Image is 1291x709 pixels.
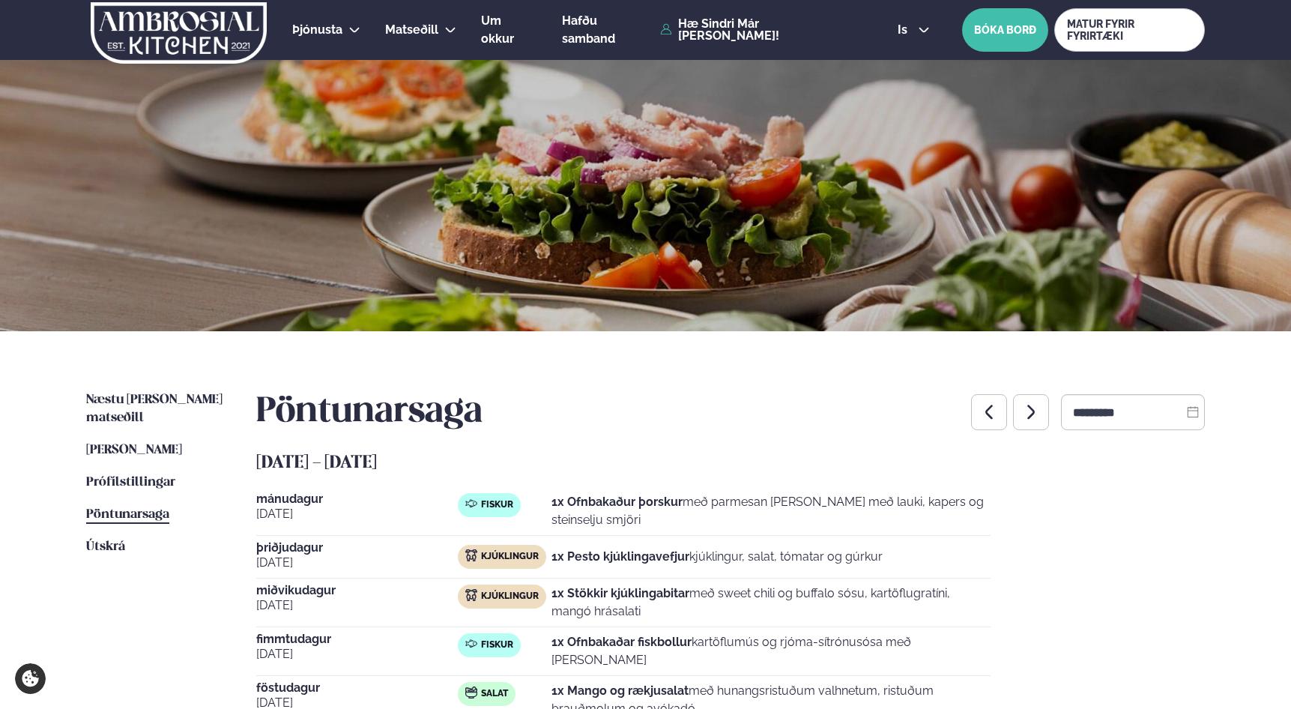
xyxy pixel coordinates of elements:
a: [PERSON_NAME] [86,441,182,459]
span: Útskrá [86,540,125,553]
strong: 1x Pesto kjúklingavefjur [551,549,689,564]
span: Kjúklingur [481,551,539,563]
button: is [886,24,942,36]
span: is [898,24,912,36]
span: Um okkur [481,13,514,46]
span: Pöntunarsaga [86,508,169,521]
strong: 1x Mango og rækjusalat [551,684,689,698]
button: BÓKA BORÐ [962,8,1048,52]
a: Næstu [PERSON_NAME] matseðill [86,391,226,427]
img: fish.svg [465,638,477,650]
span: Hafðu samband [562,13,615,46]
a: Hæ Sindri Már [PERSON_NAME]! [660,18,862,42]
span: [DATE] [256,597,458,615]
strong: 1x Ofnbakaðar fiskbollur [551,635,692,649]
span: fimmtudagur [256,633,458,645]
span: föstudagur [256,682,458,694]
img: salad.svg [465,687,477,699]
span: mánudagur [256,493,458,505]
span: Næstu [PERSON_NAME] matseðill [86,393,223,424]
span: þriðjudagur [256,542,458,554]
span: [DATE] [256,645,458,663]
span: [PERSON_NAME] [86,444,182,456]
a: Cookie settings [15,663,46,694]
span: Fiskur [481,639,513,651]
span: Salat [481,688,508,700]
span: Þjónusta [292,22,342,37]
strong: 1x Stökkir kjúklingabitar [551,586,689,600]
img: chicken.svg [465,589,477,601]
h5: [DATE] - [DATE] [256,451,1205,475]
img: chicken.svg [465,549,477,561]
span: Kjúklingur [481,591,539,603]
a: MATUR FYRIR FYRIRTÆKI [1054,8,1205,52]
a: Matseðill [385,21,438,39]
p: kartöflumús og rjóma-sítrónusósa með [PERSON_NAME] [551,633,991,669]
span: Prófílstillingar [86,476,175,489]
a: Pöntunarsaga [86,506,169,524]
p: kjúklingur, salat, tómatar og gúrkur [551,548,883,566]
p: með sweet chili og buffalo sósu, kartöflugratíni, mangó hrásalati [551,585,991,621]
img: logo [89,2,268,64]
img: fish.svg [465,498,477,510]
a: Prófílstillingar [86,474,175,492]
a: Þjónusta [292,21,342,39]
span: miðvikudagur [256,585,458,597]
p: með parmesan [PERSON_NAME] með lauki, kapers og steinselju smjöri [551,493,991,529]
h2: Pöntunarsaga [256,391,483,433]
span: [DATE] [256,505,458,523]
span: Fiskur [481,499,513,511]
strong: 1x Ofnbakaður þorskur [551,495,683,509]
span: [DATE] [256,554,458,572]
a: Hafðu samband [562,12,653,48]
a: Útskrá [86,538,125,556]
span: Matseðill [385,22,438,37]
a: Um okkur [481,12,537,48]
